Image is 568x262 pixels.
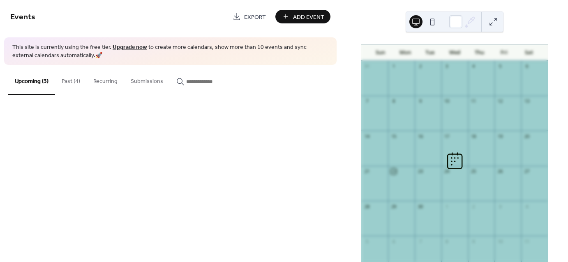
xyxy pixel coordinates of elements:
div: 22 [390,168,397,175]
div: 16 [417,133,423,139]
div: Sun [368,44,393,61]
span: Events [10,9,35,25]
div: 6 [390,238,397,244]
div: Mon [393,44,417,61]
div: 31 [364,63,370,69]
div: 5 [497,63,503,69]
div: 8 [390,98,397,104]
div: Tue [418,44,442,61]
div: 18 [471,133,477,139]
div: 10 [444,98,450,104]
div: 28 [364,203,370,209]
div: 20 [524,133,530,139]
div: 2 [417,63,423,69]
div: 5 [364,238,370,244]
div: 7 [364,98,370,104]
span: This site is currently using the free tier. to create more calendars, show more than 10 events an... [12,44,328,60]
div: 17 [444,133,450,139]
div: 4 [471,63,477,69]
div: 26 [497,168,503,175]
button: Upcoming (3) [8,65,55,95]
div: 9 [417,98,423,104]
div: 15 [390,133,397,139]
div: 29 [390,203,397,209]
div: 30 [417,203,423,209]
div: 1 [390,63,397,69]
div: 13 [524,98,530,104]
div: 23 [417,168,423,175]
div: 3 [497,203,503,209]
div: 11 [524,238,530,244]
div: 11 [471,98,477,104]
div: 12 [497,98,503,104]
div: 9 [471,238,477,244]
div: 3 [444,63,450,69]
div: 10 [497,238,503,244]
div: Fri [492,44,516,61]
a: Upgrade now [113,42,147,53]
div: 19 [497,133,503,139]
button: Past (4) [55,65,87,94]
button: Submissions [124,65,170,94]
button: Recurring [87,65,124,94]
span: Add Event [293,13,324,21]
div: 21 [364,168,370,175]
div: Wed [442,44,467,61]
div: 27 [524,168,530,175]
div: Sat [517,44,541,61]
span: Export [244,13,266,21]
button: Add Event [275,10,330,23]
div: 14 [364,133,370,139]
div: 7 [417,238,423,244]
div: Thu [467,44,492,61]
div: 24 [444,168,450,175]
div: 25 [471,168,477,175]
div: 8 [444,238,450,244]
a: Export [226,10,272,23]
div: 4 [524,203,530,209]
div: 2 [471,203,477,209]
div: 1 [444,203,450,209]
div: 6 [524,63,530,69]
